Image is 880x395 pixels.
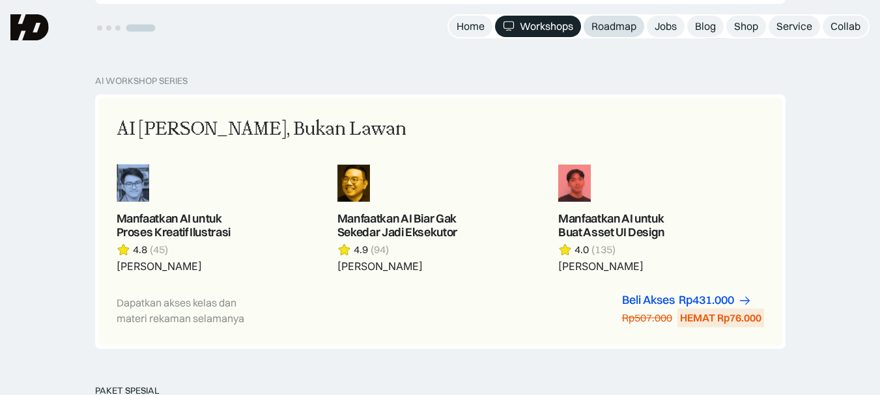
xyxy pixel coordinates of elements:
button: Go to slide 4 [126,25,155,32]
a: Home [449,16,492,37]
button: Go to slide 3 [115,25,121,31]
a: Jobs [647,16,685,37]
a: Service [769,16,820,37]
ul: Select a slide to show [95,21,159,33]
div: Workshops [520,20,573,33]
div: Home [457,20,485,33]
div: Rp431.000 [679,293,734,307]
div: Blog [695,20,716,33]
div: HEMAT Rp76.000 [680,311,761,325]
a: Roadmap [584,16,644,37]
div: Service [776,20,812,33]
a: Collab [823,16,868,37]
div: Shop [734,20,758,33]
div: Dapatkan akses kelas dan materi rekaman selamanya [117,295,264,326]
div: Jobs [655,20,677,33]
div: AI Workshop Series [95,75,188,87]
div: Collab [830,20,860,33]
a: Workshops [495,16,581,37]
button: Go to slide 1 [97,25,102,31]
div: Beli Akses [622,293,675,307]
a: Shop [726,16,766,37]
button: Go to slide 2 [106,25,111,31]
div: AI [PERSON_NAME], Bukan Lawan [117,116,406,143]
a: Blog [687,16,724,37]
a: Beli AksesRp431.000 [622,293,752,307]
div: Roadmap [591,20,636,33]
div: Rp507.000 [622,311,672,325]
